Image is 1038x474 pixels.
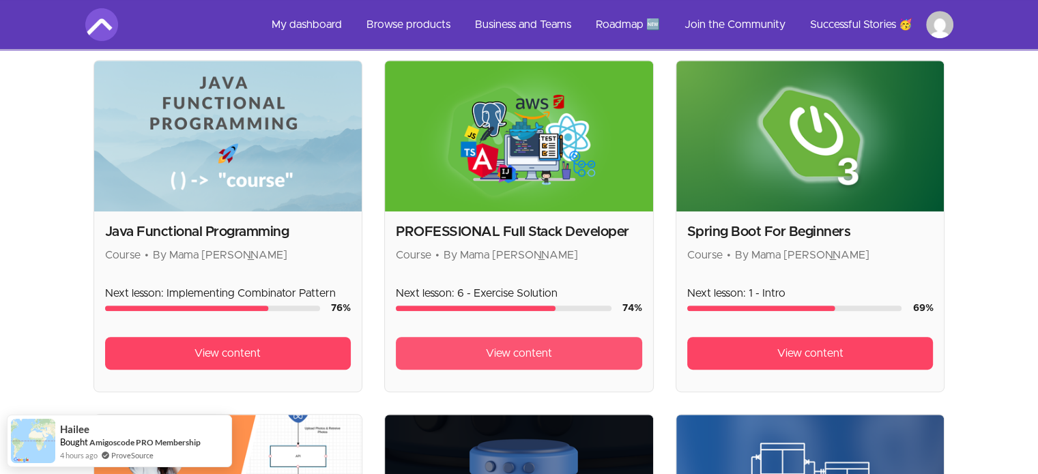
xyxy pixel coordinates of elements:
span: 69 % [912,303,933,313]
a: View content [687,337,934,370]
span: View content [194,345,261,361]
a: Business and Teams [464,8,582,41]
img: Amigoscode logo [85,8,118,41]
span: Bought [60,436,88,447]
span: 76 % [331,303,351,313]
p: Next lesson: Implementing Combinator Pattern [105,285,351,301]
a: View content [396,337,642,370]
span: • [145,250,149,261]
span: View content [486,345,552,361]
div: Course progress [687,306,902,311]
img: provesource social proof notification image [11,419,55,463]
span: View content [777,345,844,361]
div: Course progress [396,306,611,311]
a: ProveSource [111,449,154,461]
span: Course [687,250,723,261]
h2: Spring Boot For Beginners [687,222,934,241]
span: 4 hours ago [60,449,98,461]
a: View content [105,337,351,370]
a: Amigoscode PRO Membership [89,437,201,447]
span: • [727,250,731,261]
span: By Mama [PERSON_NAME] [153,250,287,261]
h2: PROFESSIONAL Full Stack Developer [396,222,642,241]
span: Hailee [60,424,89,435]
span: By Mama [PERSON_NAME] [735,250,869,261]
a: My dashboard [261,8,353,41]
a: Join the Community [674,8,796,41]
p: Next lesson: 6 - Exercise Solution [396,285,642,301]
span: Course [396,250,431,261]
span: • [435,250,439,261]
img: Product image for PROFESSIONAL Full Stack Developer [385,61,653,211]
p: Next lesson: 1 - Intro [687,285,934,301]
img: Product image for Java Functional Programming [94,61,362,211]
a: Browse products [356,8,461,41]
div: Course progress [105,306,321,311]
span: By Mama [PERSON_NAME] [444,250,578,261]
span: 74 % [622,303,642,313]
img: Product image for Spring Boot For Beginners [676,61,945,211]
a: Roadmap 🆕 [585,8,671,41]
a: Successful Stories 🥳 [799,8,923,41]
nav: Main [261,8,953,41]
h2: Java Functional Programming [105,222,351,241]
img: Profile image for Teoh [926,11,953,38]
span: Course [105,250,141,261]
